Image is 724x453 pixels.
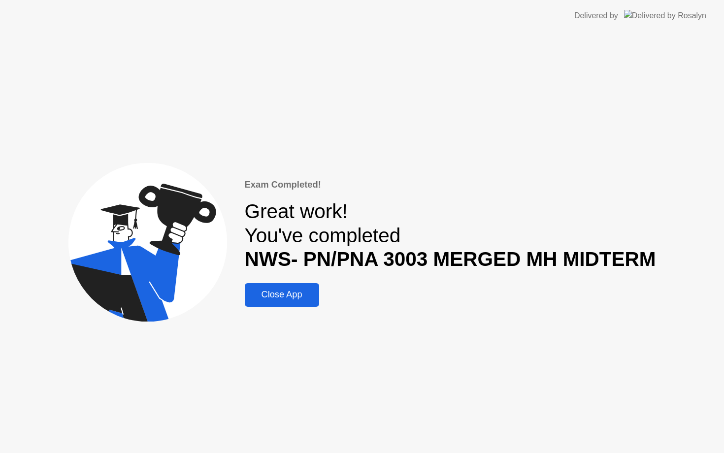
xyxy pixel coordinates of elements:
div: Delivered by [574,10,618,22]
b: NWS- PN/PNA 3003 MERGED MH MIDTERM [245,248,656,270]
img: Delivered by Rosalyn [624,10,706,21]
div: Great work! You've completed [245,199,656,271]
div: Exam Completed! [245,178,656,192]
button: Close App [245,283,319,307]
div: Close App [248,290,316,300]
